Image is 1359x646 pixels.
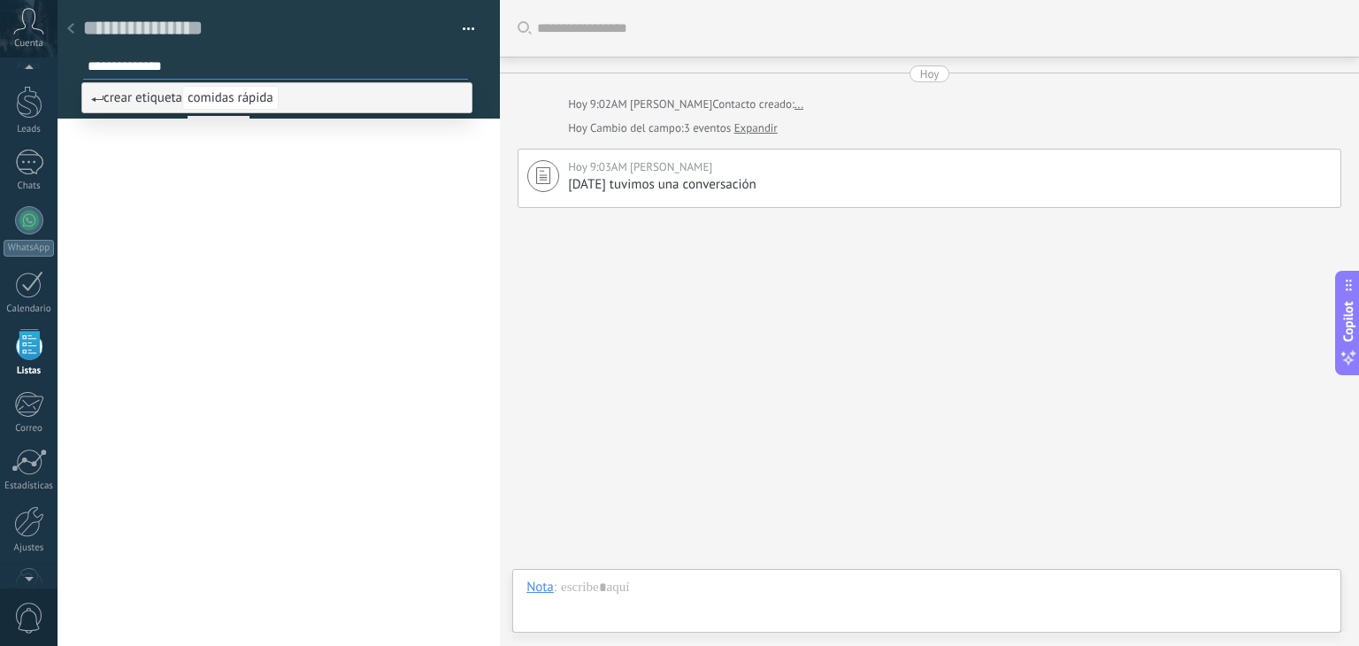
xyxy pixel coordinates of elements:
span: Copilot [1340,302,1357,342]
span: Camila Barrios [630,159,712,174]
div: Hoy [568,119,590,137]
div: Ajustes [4,542,55,554]
span: 3 eventos [684,119,731,137]
div: Listas [4,365,55,377]
div: Hoy 9:03AM [568,158,630,176]
a: Expandir [734,119,778,137]
span: crear etiqueta comidas rápida [91,89,279,106]
div: Calendario [4,304,55,315]
span: : [554,579,557,596]
div: Estadísticas [4,481,55,492]
div: Hoy [920,65,940,82]
a: ... [795,96,803,113]
div: Contacto creado: [712,96,795,113]
span: Camila Barrios [630,96,712,112]
div: Cambio del campo: [568,119,778,137]
div: Chats [4,181,55,192]
span: [DATE] tuvimos una conversación [568,176,756,193]
span: comidas rápida [182,86,279,110]
div: Hoy 9:02AM [568,96,630,113]
div: Correo [4,423,55,435]
span: Cuenta [14,38,43,50]
div: Leads [4,124,55,135]
div: WhatsApp [4,240,54,257]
